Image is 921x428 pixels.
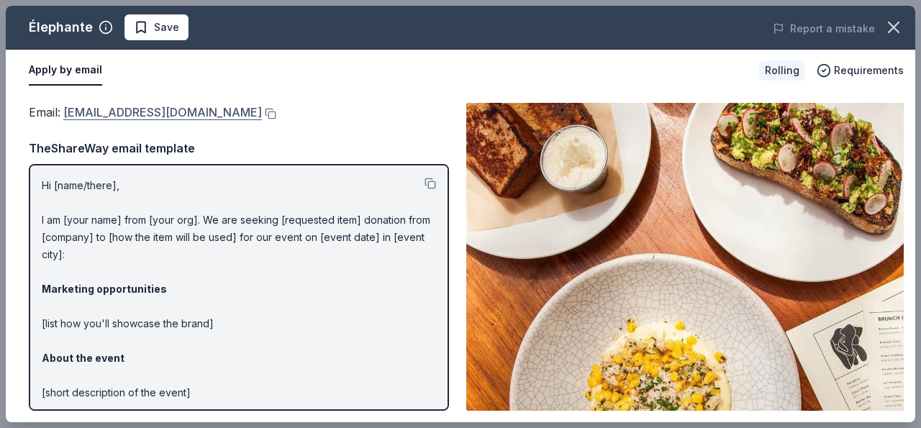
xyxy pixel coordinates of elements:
[817,62,904,79] button: Requirements
[154,19,179,36] span: Save
[29,16,93,39] div: Élephante
[29,105,262,119] span: Email :
[29,139,449,158] div: TheShareWay email template
[42,283,167,295] strong: Marketing opportunities
[759,60,805,81] div: Rolling
[124,14,189,40] button: Save
[29,55,102,86] button: Apply by email
[63,103,262,122] a: [EMAIL_ADDRESS][DOMAIN_NAME]
[773,20,875,37] button: Report a mistake
[834,62,904,79] span: Requirements
[466,103,904,411] img: Image for Élephante
[42,352,124,364] strong: About the event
